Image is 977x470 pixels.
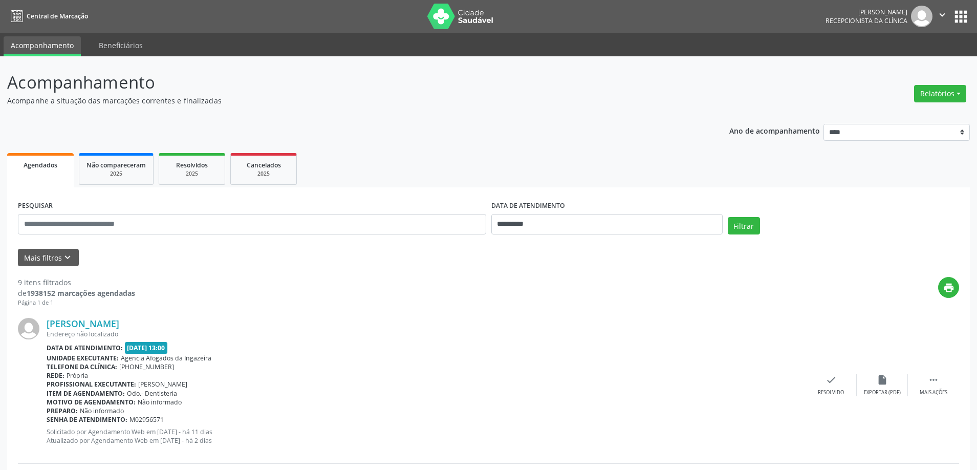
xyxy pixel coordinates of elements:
img: img [911,6,932,27]
div: de [18,288,135,298]
span: [PERSON_NAME] [138,380,187,389]
a: Central de Marcação [7,8,88,25]
b: Telefone da clínica: [47,362,117,371]
span: Não informado [80,407,124,415]
b: Profissional executante: [47,380,136,389]
a: Beneficiários [92,36,150,54]
b: Rede: [47,371,64,380]
strong: 1938152 marcações agendadas [27,288,135,298]
label: DATA DE ATENDIMENTO [491,198,565,214]
b: Motivo de agendamento: [47,398,136,407]
span: [DATE] 13:00 [125,342,168,354]
i: print [943,282,954,293]
div: Exportar (PDF) [864,389,901,396]
span: Agendados [24,161,57,169]
p: Solicitado por Agendamento Web em [DATE] - há 11 dias Atualizado por Agendamento Web em [DATE] - ... [47,428,806,445]
button: Relatórios [914,85,966,102]
i: insert_drive_file [877,374,888,386]
div: 9 itens filtrados [18,277,135,288]
label: PESQUISAR [18,198,53,214]
div: [PERSON_NAME] [826,8,907,16]
a: [PERSON_NAME] [47,318,119,329]
div: Mais ações [920,389,947,396]
span: Cancelados [247,161,281,169]
img: img [18,318,39,339]
span: Resolvidos [176,161,208,169]
div: Página 1 de 1 [18,298,135,307]
button: print [938,277,959,298]
span: Própria [67,371,88,380]
i:  [928,374,939,386]
i:  [937,9,948,20]
button: apps [952,8,970,26]
span: Central de Marcação [27,12,88,20]
span: M02956571 [129,415,164,424]
i: check [826,374,837,386]
p: Acompanhamento [7,70,681,95]
span: Não compareceram [86,161,146,169]
p: Ano de acompanhamento [729,124,820,137]
b: Data de atendimento: [47,344,123,352]
b: Preparo: [47,407,78,415]
button: Filtrar [728,217,760,234]
span: Não informado [138,398,182,407]
a: Acompanhamento [4,36,81,56]
span: Recepcionista da clínica [826,16,907,25]
button:  [932,6,952,27]
b: Item de agendamento: [47,389,125,398]
div: 2025 [238,170,289,178]
p: Acompanhe a situação das marcações correntes e finalizadas [7,95,681,106]
span: Odo.- Dentisteria [127,389,177,398]
div: Resolvido [818,389,844,396]
b: Unidade executante: [47,354,119,362]
b: Senha de atendimento: [47,415,127,424]
div: Endereço não localizado [47,330,806,338]
span: Agencia Afogados da Ingazeira [121,354,211,362]
span: [PHONE_NUMBER] [119,362,174,371]
i: keyboard_arrow_down [62,252,73,263]
div: 2025 [86,170,146,178]
div: 2025 [166,170,218,178]
button: Mais filtroskeyboard_arrow_down [18,249,79,267]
